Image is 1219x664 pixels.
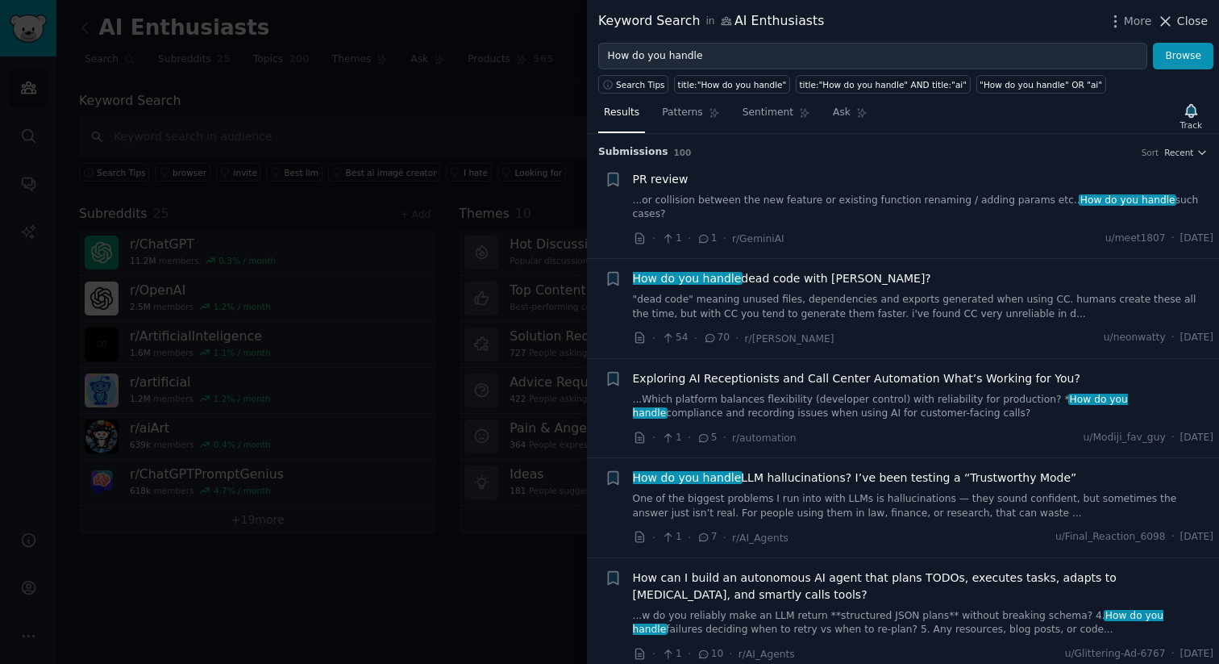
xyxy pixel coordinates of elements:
a: Ask [827,100,873,133]
div: Keyword Search AI Enthusiasts [598,11,824,31]
div: title:"How do you handle" AND title:"ai" [799,79,967,90]
span: · [1171,232,1175,246]
button: Search Tips [598,75,668,94]
a: ...w do you reliably make an LLM return **structured JSON plans** without breaking schema? 4.How ... [633,609,1214,637]
span: Results [604,106,639,120]
span: Ask [833,106,851,120]
span: 1 [697,232,717,246]
span: u/Final_Reaction_6098 [1055,530,1166,545]
span: 1 [661,530,681,545]
span: u/neonwatty [1104,331,1166,345]
a: Results [598,100,645,133]
span: · [1171,331,1175,345]
span: · [723,230,726,247]
span: r/AI_Agents [738,649,795,660]
span: · [688,230,691,247]
a: title:"How do you handle" AND title:"ai" [796,75,971,94]
span: Search Tips [616,79,665,90]
div: "How do you handle" OR "ai" [980,79,1102,90]
a: How do you handleLLM hallucinations? I’ve been testing a “Trustworthy Mode” [633,470,1077,487]
span: How do you handle [631,471,743,484]
span: · [723,529,726,546]
span: Sentiment [743,106,793,120]
span: · [694,330,697,347]
span: · [688,529,691,546]
a: ...Which platform balances flexibility (developer control) with reliability for production? *How ... [633,393,1214,421]
span: · [1171,647,1175,662]
button: Track [1175,99,1208,133]
span: · [1171,431,1175,445]
span: 1 [661,232,681,246]
span: r/AI_Agents [732,532,788,544]
a: Sentiment [737,100,816,133]
span: LLM hallucinations? I’ve been testing a “Trustworthy Mode” [633,470,1077,487]
button: More [1107,13,1152,30]
a: Exploring AI Receptionists and Call Center Automation What’s Working for You? [633,370,1080,387]
span: 10 [697,647,723,662]
span: [DATE] [1180,232,1213,246]
span: · [735,330,738,347]
span: · [652,529,655,546]
div: title:"How do you handle" [678,79,787,90]
span: r/GeminiAI [732,233,784,244]
a: title:"How do you handle" [674,75,790,94]
span: 54 [661,331,688,345]
span: How do you handle [631,272,743,285]
span: · [688,429,691,446]
span: · [723,429,726,446]
span: · [652,330,655,347]
span: [DATE] [1180,647,1213,662]
span: u/meet1807 [1105,232,1166,246]
a: ...or collision between the new feature or existing function renaming / adding params etc..How do... [633,194,1214,222]
a: Patterns [656,100,725,133]
span: Close [1177,13,1208,30]
span: 7 [697,530,717,545]
button: Close [1157,13,1208,30]
span: Patterns [662,106,702,120]
span: · [652,645,655,662]
span: 5 [697,431,717,445]
span: More [1124,13,1152,30]
div: Track [1180,119,1202,131]
span: dead code with [PERSON_NAME]? [633,270,931,287]
input: Try a keyword related to your business [598,43,1147,70]
span: [DATE] [1180,431,1213,445]
span: 1 [661,431,681,445]
span: · [688,645,691,662]
a: "dead code" meaning unused files, dependencies and exports generated when using CC. humans create... [633,293,1214,321]
a: "How do you handle" OR "ai" [976,75,1106,94]
a: How can I build an autonomous AI agent that plans TODOs, executes tasks, adapts to [MEDICAL_DATA]... [633,570,1214,603]
span: · [1171,530,1175,545]
button: Browse [1153,43,1213,70]
span: · [729,645,732,662]
span: Submission s [598,145,668,160]
span: · [652,230,655,247]
span: Recent [1164,147,1193,158]
span: r/[PERSON_NAME] [745,333,834,345]
a: One of the biggest problems I run into with LLMs is hallucinations — they sound confident, but so... [633,492,1214,520]
span: [DATE] [1180,331,1213,345]
span: 100 [674,148,692,157]
a: How do you handledead code with [PERSON_NAME]? [633,270,931,287]
span: How do you handle [1079,194,1176,206]
span: 70 [703,331,730,345]
span: u/Glittering-Ad-6767 [1065,647,1166,662]
span: r/automation [732,432,797,444]
span: in [705,15,714,29]
span: 1 [661,647,681,662]
a: PR review [633,171,689,188]
span: [DATE] [1180,530,1213,545]
div: Sort [1142,147,1159,158]
button: Recent [1164,147,1208,158]
span: · [652,429,655,446]
span: u/Modiji_fav_guy [1084,431,1166,445]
